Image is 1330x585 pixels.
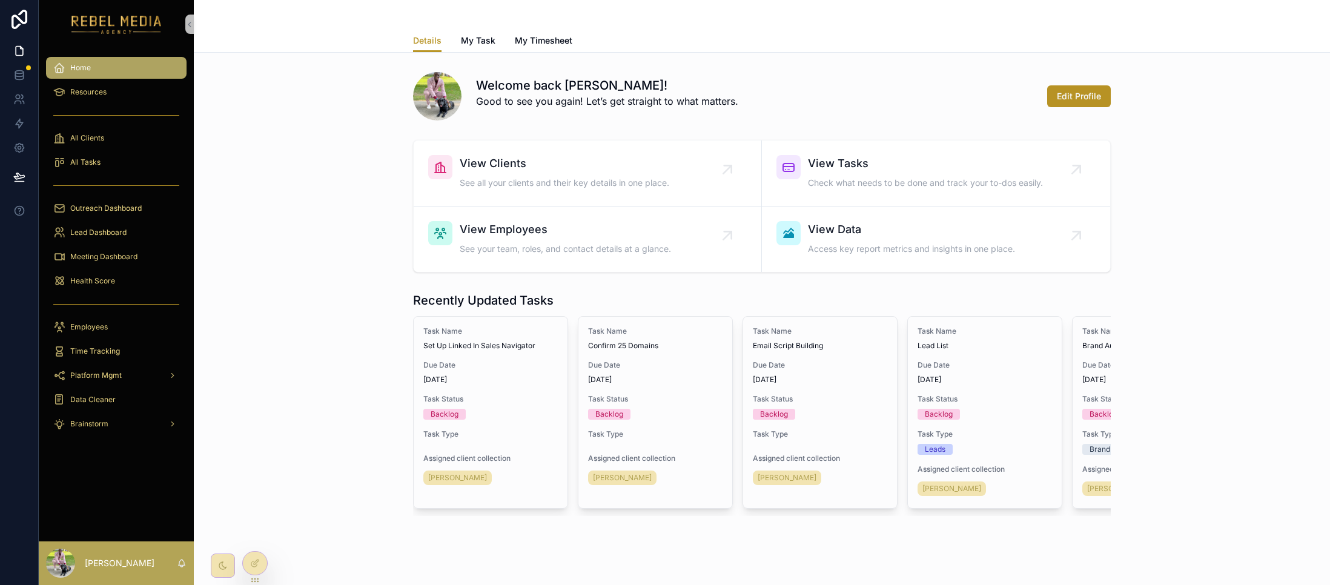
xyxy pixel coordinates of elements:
span: Task Type [753,429,887,439]
span: Task Name [1082,326,1217,336]
span: Task Type [918,429,1052,439]
a: Brainstorm [46,413,187,435]
a: All Tasks [46,151,187,173]
a: Lead Dashboard [46,222,187,243]
a: View TasksCheck what needs to be done and track your to-dos easily. [762,140,1110,207]
span: Lead List [918,341,1052,351]
h1: Recently Updated Tasks [413,292,554,309]
a: View DataAccess key report metrics and insights in one place. [762,207,1110,272]
a: Data Cleaner [46,389,187,411]
span: Due Date [588,360,723,370]
a: [PERSON_NAME] [1082,481,1151,496]
span: [DATE] [1082,375,1217,385]
span: [PERSON_NAME] [758,473,816,483]
a: Resources [46,81,187,103]
span: View Data [808,221,1015,238]
a: View ClientsSee all your clients and their key details in one place. [414,140,762,207]
span: My Timesheet [515,35,572,47]
span: Confirm 25 Domains [588,341,723,351]
div: Backlog [760,409,788,420]
a: Meeting Dashboard [46,246,187,268]
span: Data Cleaner [70,395,116,405]
span: All Tasks [70,157,101,167]
a: Task NameLead ListDue Date[DATE]Task StatusBacklogTask TypeLeadsAssigned client collection[PERSON... [907,316,1062,509]
a: Details [413,30,442,53]
span: [DATE] [753,375,887,385]
a: [PERSON_NAME] [423,471,492,485]
div: Backlog [595,409,623,420]
div: Backlog [1090,409,1117,420]
span: Assigned client collection [588,454,723,463]
span: Brainstorm [70,419,108,429]
h1: Welcome back [PERSON_NAME]! [476,77,738,94]
span: Due Date [1082,360,1217,370]
a: Task NameEmail Script BuildingDue Date[DATE]Task StatusBacklogTask TypeAssigned client collection... [743,316,898,509]
span: Task Type [1082,429,1217,439]
span: Task Type [423,429,558,439]
a: Platform Mgmt [46,365,187,386]
span: Assigned client collection [918,464,1052,474]
a: My Task [461,30,495,54]
a: [PERSON_NAME] [753,471,821,485]
span: Platform Mgmt [70,371,122,380]
span: Set Up Linked In Sales Navigator [423,341,558,351]
span: Due Date [918,360,1052,370]
span: Assigned client collection [423,454,558,463]
span: Task Name [588,326,723,336]
span: Task Status [918,394,1052,404]
span: Assigned client collection [753,454,887,463]
a: Employees [46,316,187,338]
a: Health Score [46,270,187,292]
span: View Tasks [808,155,1043,172]
span: Resources [70,87,107,97]
span: Task Name [918,326,1052,336]
span: [PERSON_NAME] [922,484,981,494]
div: Backlog [925,409,953,420]
a: View EmployeesSee your team, roles, and contact details at a glance. [414,207,762,272]
span: Edit Profile [1057,90,1101,102]
span: Home [70,63,91,73]
a: Task NameSet Up Linked In Sales NavigatorDue Date[DATE]Task StatusBacklogTask TypeAssigned client... [413,316,568,509]
span: Time Tracking [70,346,120,356]
span: View Clients [460,155,669,172]
a: Outreach Dashboard [46,197,187,219]
span: Lead Dashboard [70,228,127,237]
a: All Clients [46,127,187,149]
div: Leads [925,444,945,455]
span: Check what needs to be done and track your to-dos easily. [808,177,1043,189]
span: Task Name [753,326,887,336]
span: My Task [461,35,495,47]
span: View Employees [460,221,671,238]
button: Edit Profile [1047,85,1111,107]
span: Health Score [70,276,115,286]
span: All Clients [70,133,104,143]
a: My Timesheet [515,30,572,54]
span: [DATE] [588,375,723,385]
a: Home [46,57,187,79]
span: [PERSON_NAME] [1087,484,1146,494]
span: Brand Audit [1082,341,1217,351]
a: Task NameConfirm 25 DomainsDue Date[DATE]Task StatusBacklogTask TypeAssigned client collection[PE... [578,316,733,509]
p: [PERSON_NAME] [85,557,154,569]
div: Backlog [431,409,458,420]
span: Task Status [753,394,887,404]
div: Brand Audit [1090,444,1130,455]
span: Assigned client collection [1082,464,1217,474]
span: Due Date [423,360,558,370]
span: Email Script Building [753,341,887,351]
a: [PERSON_NAME] [918,481,986,496]
a: [PERSON_NAME] [588,471,657,485]
span: Details [413,35,442,47]
span: Outreach Dashboard [70,203,142,213]
span: Task Status [423,394,558,404]
span: Meeting Dashboard [70,252,137,262]
span: Access key report metrics and insights in one place. [808,243,1015,255]
span: [DATE] [918,375,1052,385]
span: Task Status [1082,394,1217,404]
div: scrollable content [39,48,194,451]
img: App logo [71,15,162,34]
span: See all your clients and their key details in one place. [460,177,669,189]
span: [PERSON_NAME] [428,473,487,483]
span: See your team, roles, and contact details at a glance. [460,243,671,255]
a: Task NameBrand AuditDue Date[DATE]Task StatusBacklogTask TypeBrand AuditAssigned client collectio... [1072,316,1227,509]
